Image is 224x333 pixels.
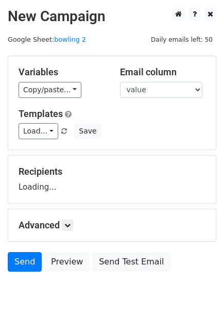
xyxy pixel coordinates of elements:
[74,123,101,139] button: Save
[147,36,216,43] a: Daily emails left: 50
[120,66,206,78] h5: Email column
[19,220,205,231] h5: Advanced
[19,66,105,78] h5: Variables
[19,123,58,139] a: Load...
[19,108,63,119] a: Templates
[54,36,86,43] a: bowling 2
[8,36,86,43] small: Google Sheet:
[19,82,81,98] a: Copy/paste...
[19,166,205,177] h5: Recipients
[44,252,90,272] a: Preview
[19,166,205,193] div: Loading...
[8,252,42,272] a: Send
[147,34,216,45] span: Daily emails left: 50
[8,8,216,25] h2: New Campaign
[92,252,170,272] a: Send Test Email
